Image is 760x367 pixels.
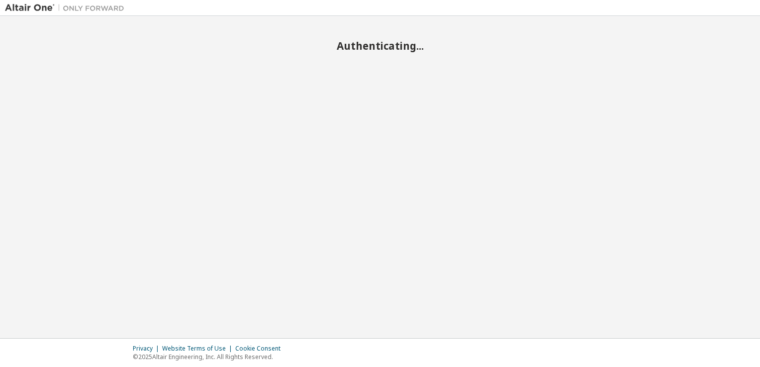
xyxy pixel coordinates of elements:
[5,3,129,13] img: Altair One
[162,345,235,353] div: Website Terms of Use
[133,353,286,361] p: © 2025 Altair Engineering, Inc. All Rights Reserved.
[5,39,755,52] h2: Authenticating...
[133,345,162,353] div: Privacy
[235,345,286,353] div: Cookie Consent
